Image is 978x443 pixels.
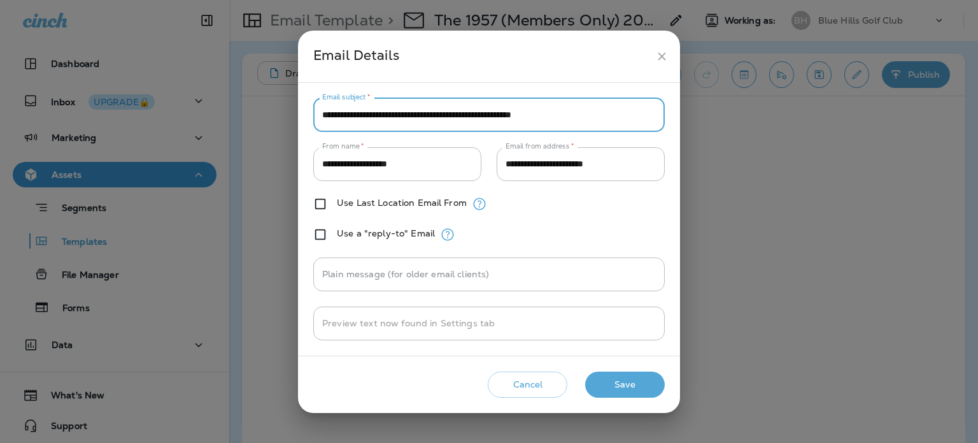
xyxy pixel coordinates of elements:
[322,92,371,102] label: Email subject
[337,198,467,208] label: Use Last Location Email From
[313,45,650,68] div: Email Details
[650,45,674,68] button: close
[506,142,574,151] label: Email from address
[337,228,435,238] label: Use a "reply-to" Email
[322,142,364,151] label: From name
[488,372,567,398] button: Cancel
[585,372,665,398] button: Save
